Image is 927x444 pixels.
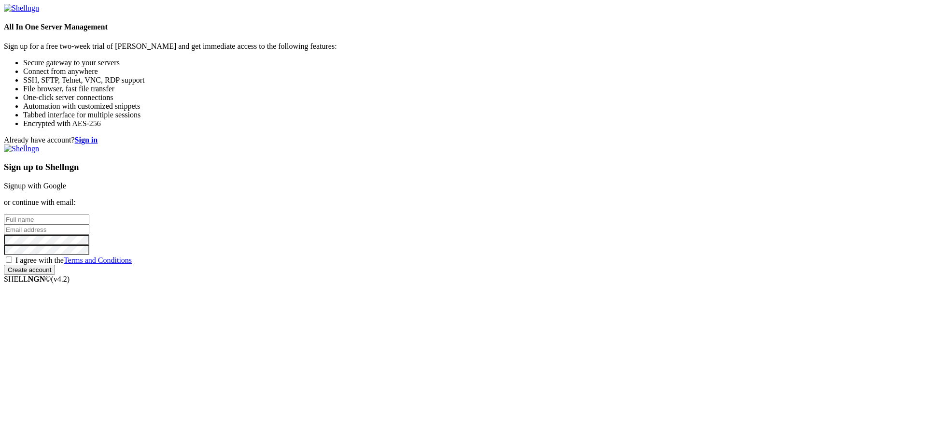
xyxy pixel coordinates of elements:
img: Shellngn [4,4,39,13]
a: Sign in [75,136,98,144]
p: Sign up for a free two-week trial of [PERSON_NAME] and get immediate access to the following feat... [4,42,923,51]
input: Create account [4,265,55,275]
li: Secure gateway to your servers [23,58,923,67]
li: Tabbed interface for multiple sessions [23,111,923,119]
p: or continue with email: [4,198,923,207]
b: NGN [28,275,45,283]
li: Automation with customized snippets [23,102,923,111]
li: One-click server connections [23,93,923,102]
span: I agree with the [15,256,132,264]
li: Encrypted with AES-256 [23,119,923,128]
input: I agree with theTerms and Conditions [6,257,12,263]
input: Email address [4,225,89,235]
li: File browser, fast file transfer [23,85,923,93]
h3: Sign up to Shellngn [4,162,923,172]
h4: All In One Server Management [4,23,923,31]
span: 4.2.0 [51,275,70,283]
li: Connect from anywhere [23,67,923,76]
div: Already have account? [4,136,923,144]
li: SSH, SFTP, Telnet, VNC, RDP support [23,76,923,85]
input: Full name [4,215,89,225]
img: Shellngn [4,144,39,153]
a: Terms and Conditions [64,256,132,264]
span: SHELL © [4,275,70,283]
a: Signup with Google [4,182,66,190]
